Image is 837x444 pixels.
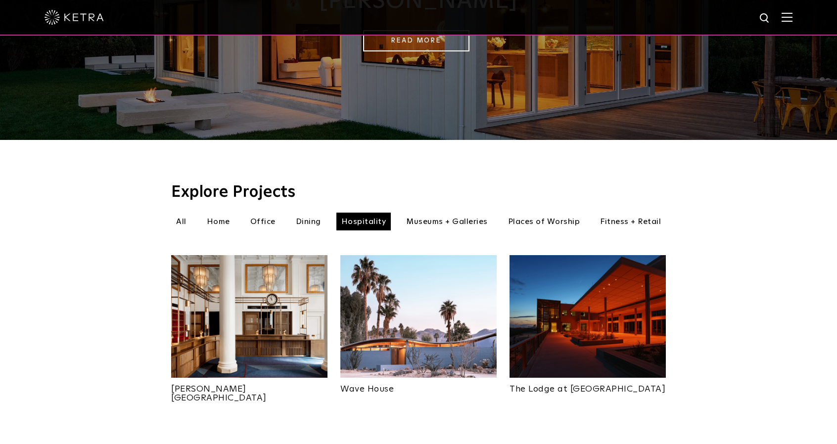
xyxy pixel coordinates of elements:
[45,10,104,25] img: ketra-logo-2019-white
[171,378,327,402] a: [PERSON_NAME][GEOGRAPHIC_DATA]
[245,213,280,230] li: Office
[759,12,771,25] img: search icon
[171,255,327,378] img: New-Project-Page-hero-(3x)_0027_0010_RiggsHotel_01_20_20_LARGE
[340,255,497,378] img: New-Project-Page-hero-(3x)_0023_2020.1.10-Wave-House_0762-FINAL
[595,213,666,230] li: Fitness + Retail
[401,213,493,230] li: Museums + Galleries
[503,213,585,230] li: Places of Worship
[202,213,235,230] li: Home
[336,213,391,230] li: Hospitality
[510,255,666,378] img: New-Project-Page-hero-(3x)_0013_LODGE_MAY2019_B1_EXTERIOR_001
[363,30,469,51] a: Read More
[171,184,666,200] h3: Explore Projects
[291,213,326,230] li: Dining
[782,12,792,22] img: Hamburger%20Nav.svg
[340,378,497,394] a: Wave House
[171,213,191,230] li: All
[510,378,666,394] a: The Lodge at [GEOGRAPHIC_DATA]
